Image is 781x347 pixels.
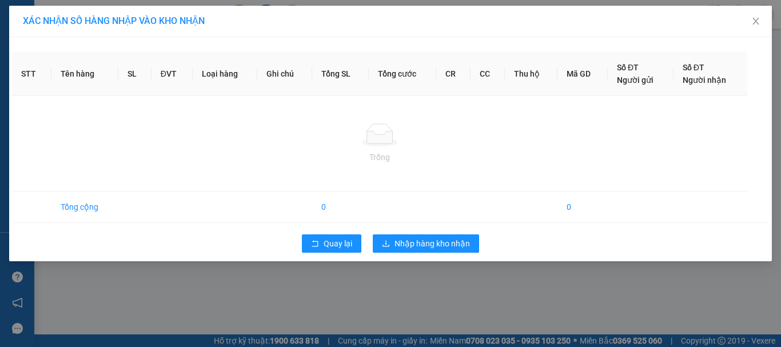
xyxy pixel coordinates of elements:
th: CC [471,52,505,96]
span: Số ĐT [617,63,639,72]
button: downloadNhập hàng kho nhận [373,234,479,253]
span: close [751,17,760,26]
td: 0 [312,192,369,223]
th: Loại hàng [193,52,258,96]
th: STT [12,52,51,96]
span: Nhập hàng kho nhận [395,237,470,250]
th: Tổng SL [312,52,369,96]
td: 0 [557,192,608,223]
span: Người gửi [617,75,654,85]
span: download [382,240,390,249]
span: rollback [311,240,319,249]
button: Close [740,6,772,38]
th: CR [436,52,471,96]
button: rollbackQuay lại [302,234,361,253]
th: Ghi chú [257,52,312,96]
div: Trống [21,151,738,163]
th: Tổng cước [369,52,436,96]
th: Thu hộ [505,52,557,96]
span: XÁC NHẬN SỐ HÀNG NHẬP VÀO KHO NHẬN [23,15,205,26]
td: Tổng cộng [51,192,118,223]
span: Người nhận [683,75,726,85]
th: ĐVT [152,52,193,96]
th: Mã GD [557,52,608,96]
span: Quay lại [324,237,352,250]
span: Số ĐT [683,63,704,72]
th: Tên hàng [51,52,118,96]
th: SL [118,52,151,96]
